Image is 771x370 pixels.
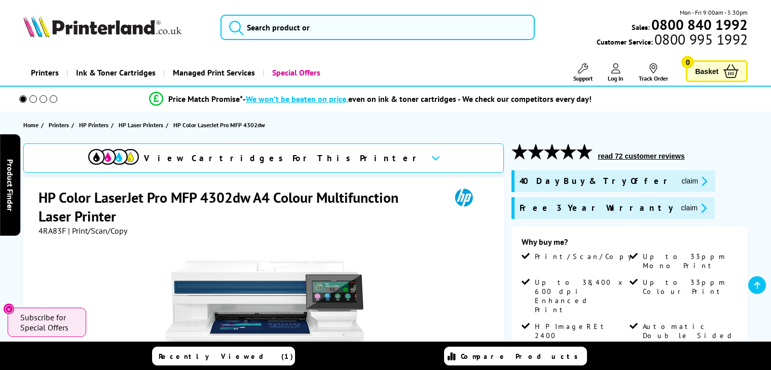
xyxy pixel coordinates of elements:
[461,352,583,361] span: Compare Products
[66,60,163,86] a: Ink & Toner Cartridges
[680,8,748,17] span: Mon - Fri 9:00am - 5:30pm
[39,188,440,226] h1: HP Color LaserJet Pro MFP 4302dw A4 Colour Multifunction Laser Printer
[163,60,263,86] a: Managed Print Services
[444,347,587,365] a: Compare Products
[3,303,15,315] button: Close
[23,60,66,86] a: Printers
[608,75,623,82] span: Log In
[173,120,268,130] a: HP Color LaserJet Pro MFP 4302dw
[5,159,15,211] span: Product Finder
[651,15,748,34] b: 0800 840 1992
[573,63,593,82] a: Support
[522,237,738,252] div: Why buy me?
[650,20,748,29] a: 0800 840 1992
[695,64,718,78] span: Basket
[23,120,39,130] span: Home
[643,278,736,296] span: Up to 33ppm Colour Print
[119,120,163,130] span: HP Laser Printers
[88,149,139,165] img: View Cartridges
[49,120,71,130] a: Printers
[678,202,710,214] button: promo-description
[119,120,166,130] a: HP Laser Printers
[681,56,694,68] span: 0
[263,60,328,86] a: Special Offers
[643,252,736,270] span: Up to 33ppm Mono Print
[520,202,673,214] span: Free 3 Year Warranty
[23,15,208,40] a: Printerland Logo
[23,15,181,38] img: Printerland Logo
[520,175,674,187] span: 40 Day Buy & Try Offer
[39,226,66,236] span: 4RA83F
[632,22,650,32] span: Sales:
[686,60,748,82] a: Basket 0
[168,94,243,104] span: Price Match Promise*
[23,120,41,130] a: Home
[5,90,736,108] li: modal_Promise
[68,226,127,236] span: | Print/Scan/Copy
[653,34,748,44] span: 0800 995 1992
[79,120,111,130] a: HP Printers
[79,120,108,130] span: HP Printers
[535,252,639,261] span: Print/Scan/Copy
[152,347,295,365] a: Recently Viewed (1)
[20,312,76,332] span: Subscribe for Special Offers
[221,15,535,40] input: Search product or
[608,63,623,82] a: Log In
[597,34,748,47] span: Customer Service:
[243,94,592,104] div: - even on ink & toner cartridges - We check our competitors every day!
[535,322,628,367] span: HP ImageREt 2400 Technology, PANTONE Calibrated
[159,352,293,361] span: Recently Viewed (1)
[639,63,668,82] a: Track Order
[49,120,69,130] span: Printers
[246,94,348,104] span: We won’t be beaten on price,
[76,60,156,86] span: Ink & Toner Cartridges
[535,278,628,314] span: Up to 38,400 x 600 dpi Enhanced Print
[679,175,711,187] button: promo-description
[573,75,593,82] span: Support
[144,153,423,164] span: View Cartridges For This Printer
[440,188,487,207] img: HP
[173,120,265,130] span: HP Color LaserJet Pro MFP 4302dw
[643,322,736,349] span: Automatic Double Sided Printing
[595,152,688,161] button: read 72 customer reviews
